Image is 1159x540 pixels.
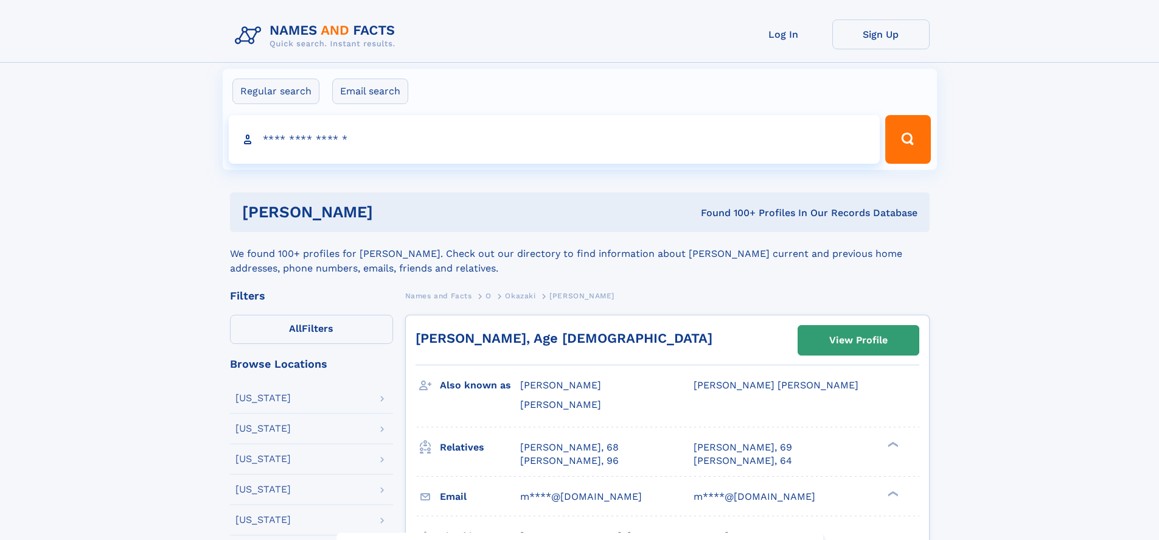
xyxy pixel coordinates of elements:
span: [PERSON_NAME] [549,292,614,300]
label: Email search [332,79,408,104]
a: O [486,288,492,303]
h1: [PERSON_NAME] [242,205,537,220]
div: [US_STATE] [235,454,291,464]
div: [US_STATE] [235,424,291,433]
h3: Also known as [440,375,520,396]
label: Filters [230,315,393,344]
a: Okazaki [505,288,535,303]
img: Logo Names and Facts [230,19,405,52]
a: [PERSON_NAME], 68 [520,441,619,454]
span: [PERSON_NAME] [520,399,601,410]
span: All [289,323,302,334]
div: Filters [230,290,393,301]
a: [PERSON_NAME], 96 [520,454,619,468]
a: View Profile [798,326,919,355]
a: [PERSON_NAME], 64 [694,454,792,468]
span: [PERSON_NAME] [PERSON_NAME] [694,379,858,391]
div: [US_STATE] [235,485,291,494]
div: [US_STATE] [235,393,291,403]
div: Browse Locations [230,359,393,370]
div: Found 100+ Profiles In Our Records Database [537,206,917,220]
span: O [486,292,492,300]
span: Okazaki [505,292,535,300]
a: [PERSON_NAME], 69 [694,441,792,454]
a: Names and Facts [405,288,472,303]
div: We found 100+ profiles for [PERSON_NAME]. Check out our directory to find information about [PERS... [230,232,930,276]
a: [PERSON_NAME], Age [DEMOGRAPHIC_DATA] [416,331,712,346]
span: [PERSON_NAME] [520,379,601,391]
a: Log In [735,19,832,49]
div: ❯ [885,440,899,448]
div: ❯ [885,489,899,497]
input: search input [229,115,880,164]
button: Search Button [885,115,930,164]
div: View Profile [829,326,888,354]
a: Sign Up [832,19,930,49]
div: [US_STATE] [235,515,291,525]
h3: Email [440,486,520,507]
h3: Relatives [440,437,520,458]
label: Regular search [232,79,319,104]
